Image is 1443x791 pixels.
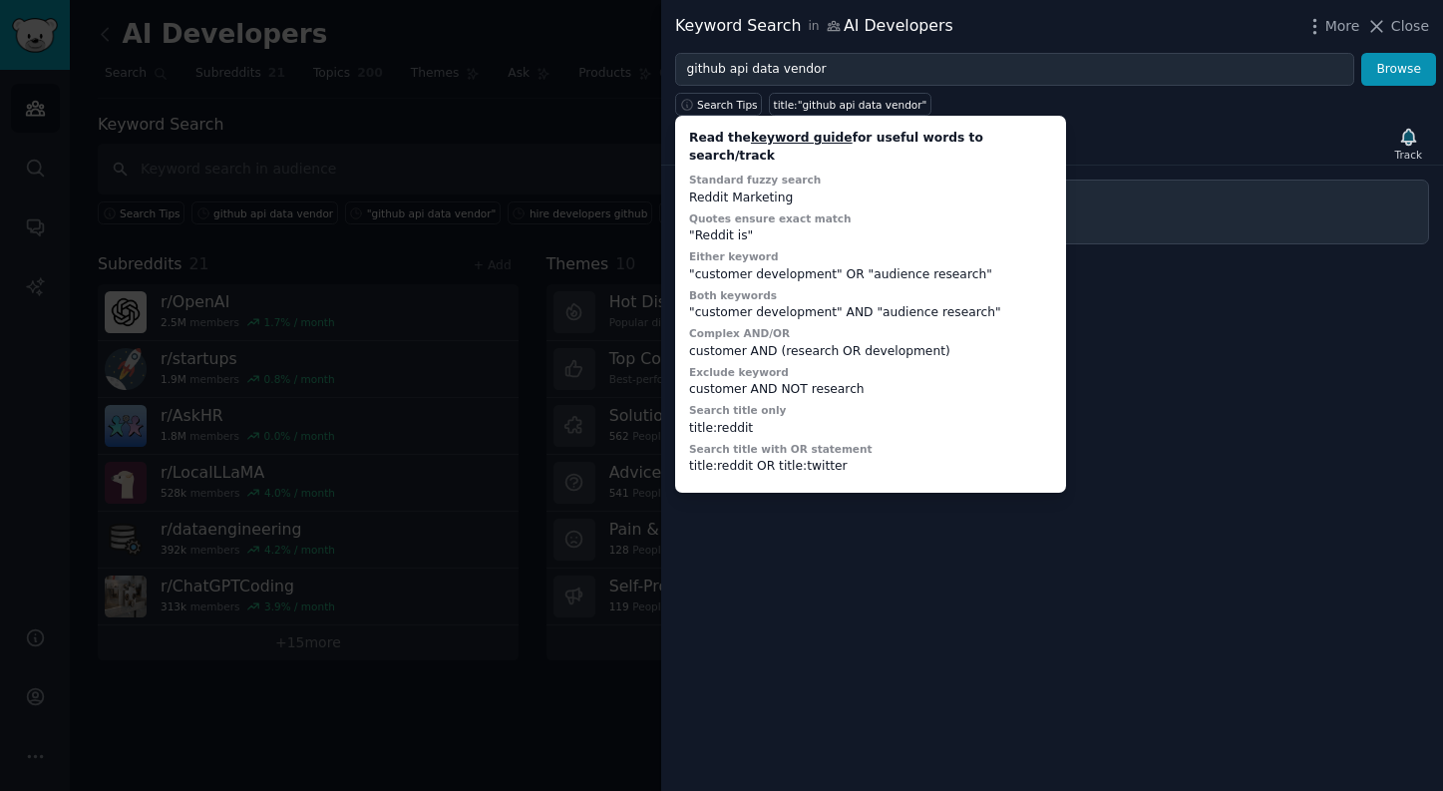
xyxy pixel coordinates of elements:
div: Read the for useful words to search/track [689,130,1052,165]
div: "Reddit is" [689,227,1052,245]
div: title:reddit [689,420,1052,438]
div: title:"github api data vendor" [774,98,927,112]
label: Exclude keyword [689,366,789,378]
div: "customer development" OR "audience research" [689,266,1052,284]
button: Browse [1361,53,1436,87]
div: Keyword Search AI Developers [675,14,953,39]
div: customer AND (research OR development) [689,343,1052,361]
label: Both keywords [689,289,777,301]
button: Search Tips [675,93,762,116]
span: in [808,18,819,36]
button: Close [1366,16,1429,37]
a: keyword guide [751,131,853,145]
label: Quotes ensure exact match [689,212,852,224]
div: Reddit Marketing [689,190,1052,207]
span: Search Tips [697,98,758,112]
div: customer AND NOT research [689,381,1052,399]
label: Either keyword [689,250,779,262]
span: More [1325,16,1360,37]
a: title:"github api data vendor" [769,93,931,116]
div: title:reddit OR title:twitter [689,458,1052,476]
span: Close [1391,16,1429,37]
input: Try a keyword related to your business [675,53,1354,87]
button: Track [1388,123,1429,165]
button: More [1304,16,1360,37]
label: Search title only [689,404,786,416]
label: Standard fuzzy search [689,174,821,186]
label: Search title with OR statement [689,443,872,455]
div: Track [1395,148,1422,162]
div: "customer development" AND "audience research" [689,304,1052,322]
label: Complex AND/OR [689,327,790,339]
